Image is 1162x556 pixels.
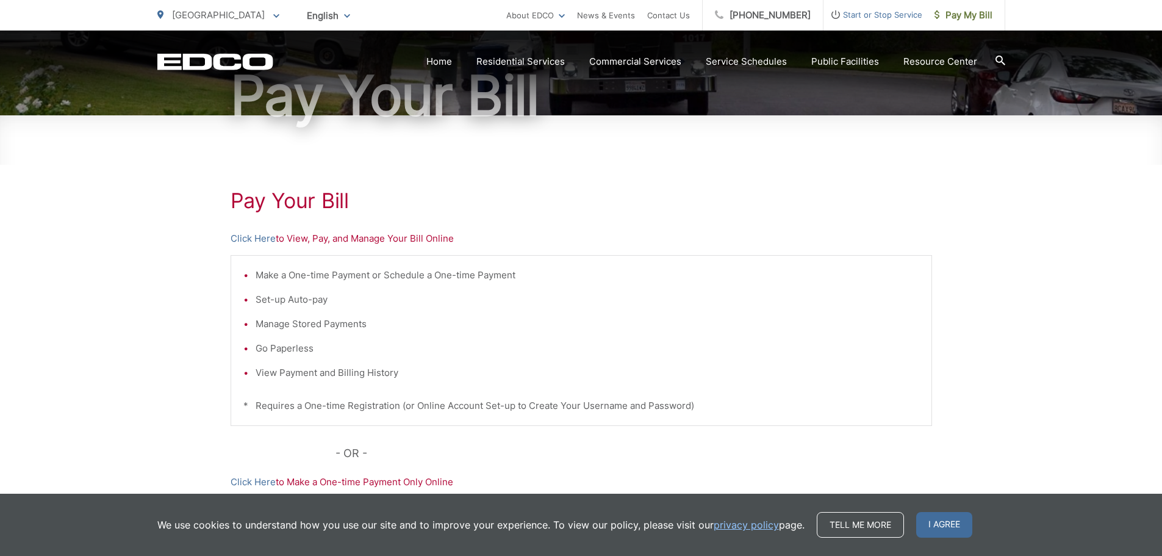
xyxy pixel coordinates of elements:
[256,317,919,331] li: Manage Stored Payments
[589,54,681,69] a: Commercial Services
[172,9,265,21] span: [GEOGRAPHIC_DATA]
[426,54,452,69] a: Home
[934,8,992,23] span: Pay My Bill
[476,54,565,69] a: Residential Services
[256,366,919,380] li: View Payment and Billing History
[231,475,276,489] a: Click Here
[577,8,635,23] a: News & Events
[916,512,972,538] span: I agree
[714,518,779,532] a: privacy policy
[817,512,904,538] a: Tell me more
[256,268,919,283] li: Make a One-time Payment or Schedule a One-time Payment
[231,231,932,246] p: to View, Pay, and Manage Your Bill Online
[706,54,787,69] a: Service Schedules
[231,231,276,246] a: Click Here
[243,399,919,413] p: * Requires a One-time Registration (or Online Account Set-up to Create Your Username and Password)
[811,54,879,69] a: Public Facilities
[335,444,932,463] p: - OR -
[231,189,932,213] h1: Pay Your Bill
[231,475,932,489] p: to Make a One-time Payment Only Online
[256,292,919,307] li: Set-up Auto-pay
[157,65,1005,126] h1: Pay Your Bill
[298,5,359,26] span: English
[647,8,690,23] a: Contact Us
[903,54,977,69] a: Resource Center
[506,8,565,23] a: About EDCO
[157,53,273,70] a: EDCD logo. Return to the homepage.
[256,341,919,356] li: Go Paperless
[157,518,805,532] p: We use cookies to understand how you use our site and to improve your experience. To view our pol...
